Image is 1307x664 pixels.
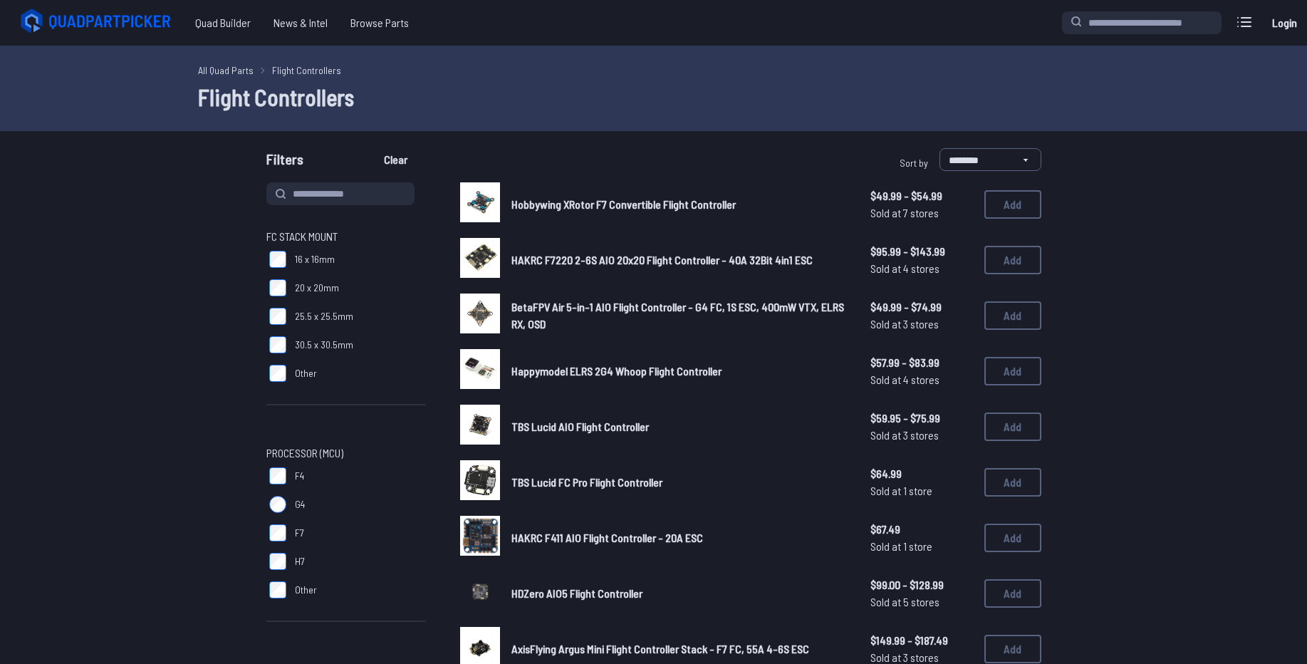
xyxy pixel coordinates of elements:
a: BetaFPV Air 5-in-1 AIO Flight Controller - G4 FC, 1S ESC, 400mW VTX, ELRS RX, OSD [511,299,848,333]
a: News & Intel [262,9,339,37]
input: F4 [269,467,286,484]
button: Add [984,635,1041,663]
img: image [460,460,500,500]
input: H7 [269,553,286,570]
button: Add [984,301,1041,330]
span: TBS Lucid FC Pro Flight Controller [511,475,662,489]
select: Sort by [939,148,1041,171]
a: TBS Lucid AIO Flight Controller [511,418,848,435]
span: $149.99 - $187.49 [870,632,973,649]
a: image [460,460,500,504]
a: HAKRC F411 AIO Flight Controller - 20A ESC [511,529,848,546]
span: $49.99 - $74.99 [870,299,973,316]
a: image [460,405,500,449]
a: Happymodel ELRS 2G4 Whoop Flight Controller [511,363,848,380]
input: 16 x 16mm [269,251,286,268]
button: Add [984,246,1041,274]
span: Other [295,583,317,597]
button: Add [984,524,1041,552]
span: AxisFlying Argus Mini Flight Controller Stack - F7 FC, 55A 4-6S ESC [511,642,809,655]
span: Processor (MCU) [266,445,343,462]
a: image [460,349,500,393]
input: 25.5 x 25.5mm [269,308,286,325]
span: Sort by [900,157,928,169]
a: Hobbywing XRotor F7 Convertible Flight Controller [511,196,848,213]
img: image [460,515,500,556]
img: image [460,182,500,222]
a: HDZero AIO5 Flight Controller [511,585,848,602]
img: image [460,571,500,611]
span: HAKRC F7220 2-6S AIO 20x20 Flight Controller - 40A 32Bit 4in1 ESC [511,253,813,266]
button: Add [984,468,1041,497]
a: Quad Builder [184,9,262,37]
span: Happymodel ELRS 2G4 Whoop Flight Controller [511,364,722,378]
span: F4 [295,469,304,483]
img: image [460,349,500,389]
h1: Flight Controllers [198,80,1110,114]
span: BetaFPV Air 5-in-1 AIO Flight Controller - G4 FC, 1S ESC, 400mW VTX, ELRS RX, OSD [511,300,844,331]
span: G4 [295,497,305,512]
span: 25.5 x 25.5mm [295,309,353,323]
img: image [460,405,500,445]
span: Sold at 4 stores [870,371,973,388]
input: Other [269,365,286,382]
span: H7 [295,554,305,569]
button: Add [984,413,1041,441]
span: $67.49 [870,521,973,538]
a: image [460,571,500,616]
input: 20 x 20mm [269,279,286,296]
span: $59.95 - $75.99 [870,410,973,427]
span: Sold at 1 store [870,482,973,499]
button: Add [984,357,1041,385]
span: $99.00 - $128.99 [870,576,973,593]
a: AxisFlying Argus Mini Flight Controller Stack - F7 FC, 55A 4-6S ESC [511,640,848,658]
span: FC Stack Mount [266,228,338,245]
a: image [460,182,500,227]
span: $64.99 [870,465,973,482]
img: image [460,294,500,333]
span: Sold at 3 stores [870,427,973,444]
a: image [460,516,500,560]
span: Sold at 7 stores [870,204,973,222]
button: Add [984,190,1041,219]
span: HDZero AIO5 Flight Controller [511,586,642,600]
span: Sold at 3 stores [870,316,973,333]
button: Clear [372,148,420,171]
span: Hobbywing XRotor F7 Convertible Flight Controller [511,197,736,211]
span: 16 x 16mm [295,252,335,266]
a: Browse Parts [339,9,420,37]
span: $49.99 - $54.99 [870,187,973,204]
a: image [460,294,500,338]
span: 30.5 x 30.5mm [295,338,353,352]
a: All Quad Parts [198,63,254,78]
input: F7 [269,524,286,541]
span: F7 [295,526,304,540]
input: 30.5 x 30.5mm [269,336,286,353]
span: $57.99 - $83.99 [870,354,973,371]
a: Flight Controllers [272,63,341,78]
span: Filters [266,148,303,177]
a: Login [1267,9,1301,37]
input: Other [269,581,286,598]
span: Sold at 4 stores [870,260,973,277]
input: G4 [269,496,286,513]
span: Sold at 1 store [870,538,973,555]
span: Sold at 5 stores [870,593,973,611]
a: TBS Lucid FC Pro Flight Controller [511,474,848,491]
span: 20 x 20mm [295,281,339,295]
span: HAKRC F411 AIO Flight Controller - 20A ESC [511,531,703,544]
span: TBS Lucid AIO Flight Controller [511,420,649,433]
span: $95.99 - $143.99 [870,243,973,260]
span: Other [295,366,317,380]
button: Add [984,579,1041,608]
a: HAKRC F7220 2-6S AIO 20x20 Flight Controller - 40A 32Bit 4in1 ESC [511,251,848,269]
a: image [460,238,500,282]
img: image [460,238,500,278]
